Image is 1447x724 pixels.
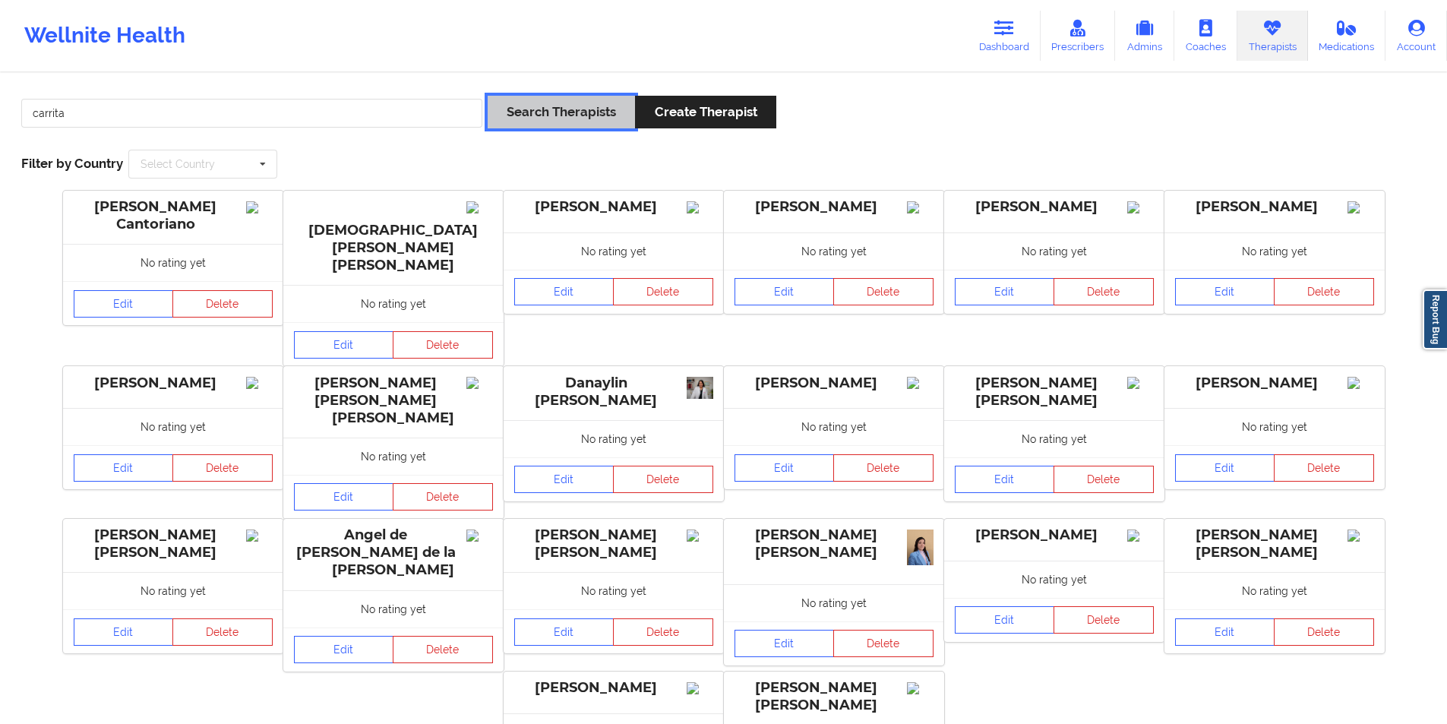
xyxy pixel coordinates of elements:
[1164,408,1385,445] div: No rating yet
[172,618,273,646] button: Delete
[944,561,1164,598] div: No rating yet
[294,375,493,427] div: [PERSON_NAME] [PERSON_NAME] [PERSON_NAME]
[504,232,724,270] div: No rating yet
[74,375,273,392] div: [PERSON_NAME]
[1274,278,1374,305] button: Delete
[466,201,493,213] img: Image%2Fplaceholer-image.png
[1174,11,1237,61] a: Coaches
[74,290,174,318] a: Edit
[1237,11,1308,61] a: Therapists
[1347,530,1374,542] img: Image%2Fplaceholer-image.png
[613,466,713,493] button: Delete
[1175,198,1374,216] div: [PERSON_NAME]
[613,618,713,646] button: Delete
[1054,466,1154,493] button: Delete
[514,198,713,216] div: [PERSON_NAME]
[172,454,273,482] button: Delete
[74,454,174,482] a: Edit
[1127,377,1154,389] img: Image%2Fplaceholer-image.png
[514,618,615,646] a: Edit
[1274,454,1374,482] button: Delete
[283,590,504,628] div: No rating yet
[735,526,934,561] div: [PERSON_NAME] [PERSON_NAME]
[687,530,713,542] img: Image%2Fplaceholer-image.png
[724,232,944,270] div: No rating yet
[1054,278,1154,305] button: Delete
[735,454,835,482] a: Edit
[63,244,283,281] div: No rating yet
[1175,454,1275,482] a: Edit
[944,420,1164,457] div: No rating yet
[74,526,273,561] div: [PERSON_NAME] [PERSON_NAME]
[141,159,215,169] div: Select Country
[393,331,493,359] button: Delete
[1274,618,1374,646] button: Delete
[1127,530,1154,542] img: Image%2Fplaceholer-image.png
[172,290,273,318] button: Delete
[724,584,944,621] div: No rating yet
[735,679,934,714] div: [PERSON_NAME] [PERSON_NAME]
[687,201,713,213] img: Image%2Fplaceholer-image.png
[968,11,1041,61] a: Dashboard
[833,278,934,305] button: Delete
[1115,11,1174,61] a: Admins
[21,156,123,171] span: Filter by Country
[735,375,934,392] div: [PERSON_NAME]
[687,377,713,398] img: 3a435baf-9802-4a03-a652-716d27e4686b_eb320fa7-ed67-4fb4-9bdf-51877563a7b2WhatsApp_Image_2025-08-1...
[466,377,493,389] img: Image%2Fplaceholer-image.png
[955,375,1154,409] div: [PERSON_NAME] [PERSON_NAME]
[833,630,934,657] button: Delete
[466,530,493,542] img: Image%2Fplaceholer-image.png
[294,636,394,663] a: Edit
[393,483,493,511] button: Delete
[907,682,934,694] img: Image%2Fplaceholer-image.png
[1347,377,1374,389] img: Image%2Fplaceholer-image.png
[735,278,835,305] a: Edit
[724,408,944,445] div: No rating yet
[1175,526,1374,561] div: [PERSON_NAME] [PERSON_NAME]
[907,377,934,389] img: Image%2Fplaceholer-image.png
[1041,11,1116,61] a: Prescribers
[504,420,724,457] div: No rating yet
[514,679,713,697] div: [PERSON_NAME]
[294,526,493,579] div: Angel de [PERSON_NAME] de la [PERSON_NAME]
[833,454,934,482] button: Delete
[488,96,635,128] button: Search Therapists
[1423,289,1447,349] a: Report Bug
[63,408,283,445] div: No rating yet
[74,618,174,646] a: Edit
[955,606,1055,634] a: Edit
[955,466,1055,493] a: Edit
[246,377,273,389] img: Image%2Fplaceholer-image.png
[687,682,713,694] img: Image%2Fplaceholer-image.png
[283,438,504,475] div: No rating yet
[294,198,493,274] div: [DEMOGRAPHIC_DATA][PERSON_NAME] [PERSON_NAME]
[294,331,394,359] a: Edit
[393,636,493,663] button: Delete
[735,198,934,216] div: [PERSON_NAME]
[1054,606,1154,634] button: Delete
[1347,201,1374,213] img: Image%2Fplaceholer-image.png
[735,630,835,657] a: Edit
[514,278,615,305] a: Edit
[21,99,482,128] input: Search Keywords
[1175,375,1374,392] div: [PERSON_NAME]
[514,375,713,409] div: Danaylin [PERSON_NAME]
[1308,11,1386,61] a: Medications
[635,96,776,128] button: Create Therapist
[955,198,1154,216] div: [PERSON_NAME]
[246,201,273,213] img: Image%2Fplaceholer-image.png
[1164,232,1385,270] div: No rating yet
[514,526,713,561] div: [PERSON_NAME] [PERSON_NAME]
[1127,201,1154,213] img: Image%2Fplaceholer-image.png
[514,466,615,493] a: Edit
[1164,572,1385,609] div: No rating yet
[955,526,1154,544] div: [PERSON_NAME]
[63,572,283,609] div: No rating yet
[246,530,273,542] img: Image%2Fplaceholer-image.png
[907,201,934,213] img: Image%2Fplaceholer-image.png
[613,278,713,305] button: Delete
[907,530,934,565] img: b0453a15-f6bf-4c46-92a4-7ebe48b1d6a6_c0dc5227-202d-4438-a64a-e9ede15de513WhatsApp_Image_2025-08-1...
[504,572,724,609] div: No rating yet
[1385,11,1447,61] a: Account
